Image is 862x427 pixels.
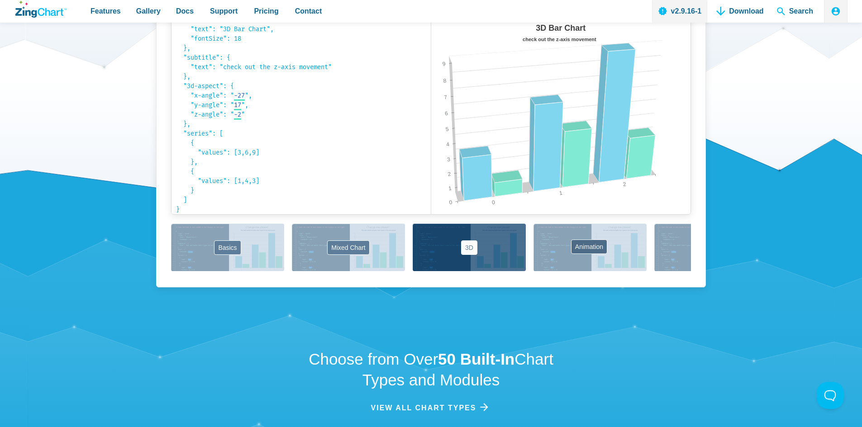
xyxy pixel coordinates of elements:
button: Animation [533,224,647,271]
span: -27 [234,92,245,99]
span: Gallery [136,5,161,17]
button: 3D [413,224,526,271]
button: Labels [654,224,767,271]
span: Pricing [254,5,278,17]
a: View all chart Types [371,402,491,414]
button: Basics [171,224,284,271]
span: Support [210,5,238,17]
h2: Choose from Over Chart Types and Modules [299,349,563,390]
iframe: Toggle Customer Support [817,382,844,409]
span: 17 [234,101,241,109]
button: Mixed Chart [292,224,405,271]
strong: 50 Built-In [438,350,514,368]
span: Docs [176,5,194,17]
span: -2 [234,111,241,118]
span: Features [90,5,121,17]
a: ZingChart Logo. Click to return to the homepage [15,1,67,18]
span: Contact [295,5,322,17]
span: View all chart Types [371,402,476,414]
